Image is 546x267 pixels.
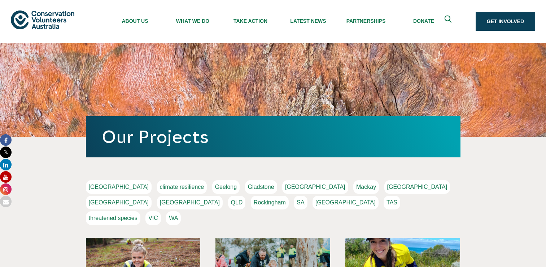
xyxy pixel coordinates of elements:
[313,196,379,209] a: [GEOGRAPHIC_DATA]
[86,211,140,225] a: threatened species
[384,196,400,209] a: TAS
[384,180,450,194] a: [GEOGRAPHIC_DATA]
[222,18,279,24] span: Take Action
[102,127,209,147] a: Our Projects
[476,12,535,31] a: Get Involved
[245,180,277,194] a: Gladstone
[279,18,337,24] span: Latest News
[166,211,181,225] a: WA
[164,18,222,24] span: What We Do
[157,196,223,209] a: [GEOGRAPHIC_DATA]
[86,196,152,209] a: [GEOGRAPHIC_DATA]
[294,196,307,209] a: SA
[106,18,164,24] span: About Us
[86,180,152,194] a: [GEOGRAPHIC_DATA]
[145,211,161,225] a: VIC
[11,10,74,29] img: logo.svg
[282,180,348,194] a: [GEOGRAPHIC_DATA]
[251,196,289,209] a: Rockingham
[157,180,207,194] a: climate resilience
[440,13,458,30] button: Expand search box Close search box
[395,18,453,24] span: Donate
[444,16,453,27] span: Expand search box
[353,180,379,194] a: Mackay
[228,196,246,209] a: QLD
[337,18,395,24] span: Partnerships
[212,180,240,194] a: Geelong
